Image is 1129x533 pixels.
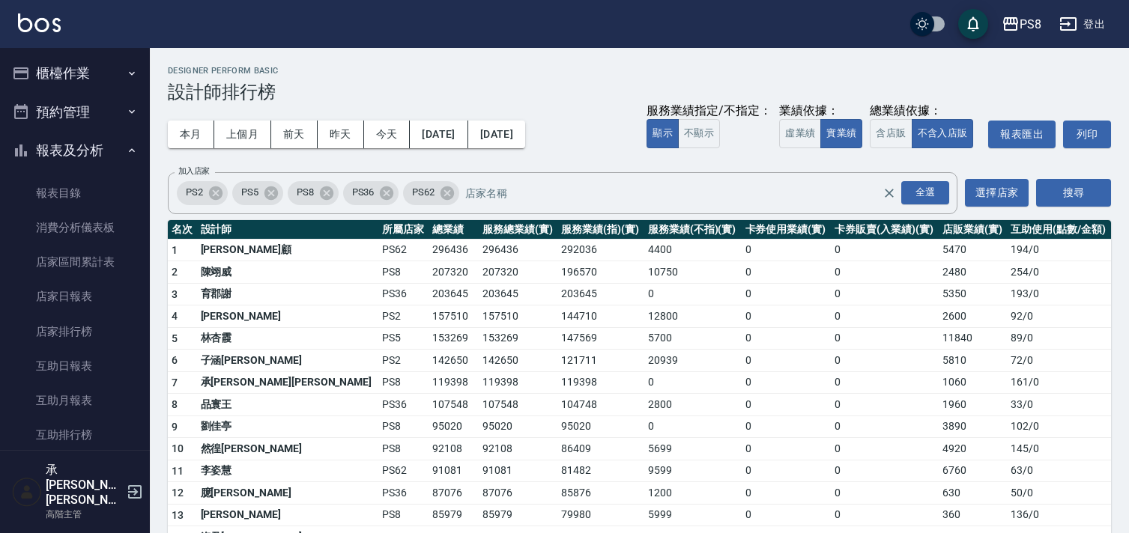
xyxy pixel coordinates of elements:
[479,327,557,350] td: 153269
[1007,220,1111,240] th: 互助使用(點數/金額)
[343,181,399,205] div: PS36
[378,327,429,350] td: PS5
[831,460,939,482] td: 0
[557,350,644,372] td: 121711
[644,371,742,394] td: 0
[644,350,742,372] td: 20939
[939,261,1007,284] td: 2480
[378,460,429,482] td: PS62
[939,394,1007,416] td: 1960
[939,350,1007,372] td: 5810
[557,327,644,350] td: 147569
[168,82,1111,103] h3: 設計師排行榜
[177,181,228,205] div: PS2
[318,121,364,148] button: 昨天
[939,482,1007,505] td: 630
[197,438,379,460] td: 然徨[PERSON_NAME]
[429,220,479,240] th: 總業績
[939,438,1007,460] td: 4920
[168,66,1111,76] h2: Designer Perform Basic
[479,504,557,526] td: 85979
[172,266,178,278] span: 2
[1007,371,1111,394] td: 161 / 0
[429,415,479,438] td: 95020
[232,181,283,205] div: PS5
[378,371,429,394] td: PS8
[378,305,429,328] td: PS2
[6,93,144,132] button: 預約管理
[178,165,210,177] label: 加入店家
[429,460,479,482] td: 91081
[988,121,1056,148] button: 報表匯出
[172,310,178,322] span: 4
[831,482,939,505] td: 0
[644,261,742,284] td: 10750
[288,185,323,200] span: PS8
[1007,261,1111,284] td: 254 / 0
[557,239,644,261] td: 292036
[1020,15,1041,34] div: PS8
[378,261,429,284] td: PS8
[939,504,1007,526] td: 360
[1007,350,1111,372] td: 72 / 0
[6,245,144,279] a: 店家區間累計表
[479,482,557,505] td: 87076
[479,305,557,328] td: 157510
[1007,482,1111,505] td: 50 / 0
[965,179,1029,207] button: 選擇店家
[479,350,557,372] td: 142650
[742,371,832,394] td: 0
[1007,327,1111,350] td: 89 / 0
[479,394,557,416] td: 107548
[557,283,644,305] td: 203645
[378,438,429,460] td: PS8
[557,394,644,416] td: 104748
[879,183,900,204] button: Clear
[197,239,379,261] td: [PERSON_NAME]顧
[429,283,479,305] td: 203645
[939,305,1007,328] td: 2600
[831,415,939,438] td: 0
[197,283,379,305] td: 育郡謝
[6,54,144,93] button: 櫃檯作業
[779,103,862,119] div: 業績依據：
[742,350,832,372] td: 0
[939,371,1007,394] td: 1060
[6,176,144,210] a: 報表目錄
[378,504,429,526] td: PS8
[378,394,429,416] td: PS36
[429,371,479,394] td: 119398
[6,349,144,383] a: 互助日報表
[378,283,429,305] td: PS36
[429,305,479,328] td: 157510
[172,377,178,389] span: 7
[197,371,379,394] td: 承[PERSON_NAME][PERSON_NAME]
[6,210,144,245] a: 消費分析儀表板
[172,509,184,521] span: 13
[172,465,184,477] span: 11
[557,504,644,526] td: 79980
[197,460,379,482] td: 李姿慧
[831,305,939,328] td: 0
[742,327,832,350] td: 0
[1007,504,1111,526] td: 136 / 0
[197,394,379,416] td: 品寰王
[378,415,429,438] td: PS8
[461,180,909,206] input: 店家名稱
[742,415,832,438] td: 0
[831,438,939,460] td: 0
[958,9,988,39] button: save
[647,119,679,148] button: 顯示
[644,438,742,460] td: 5699
[271,121,318,148] button: 前天
[403,185,444,200] span: PS62
[557,261,644,284] td: 196570
[429,394,479,416] td: 107548
[429,239,479,261] td: 296436
[378,482,429,505] td: PS36
[410,121,467,148] button: [DATE]
[429,327,479,350] td: 153269
[1063,121,1111,148] button: 列印
[403,181,459,205] div: PS62
[172,288,178,300] span: 3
